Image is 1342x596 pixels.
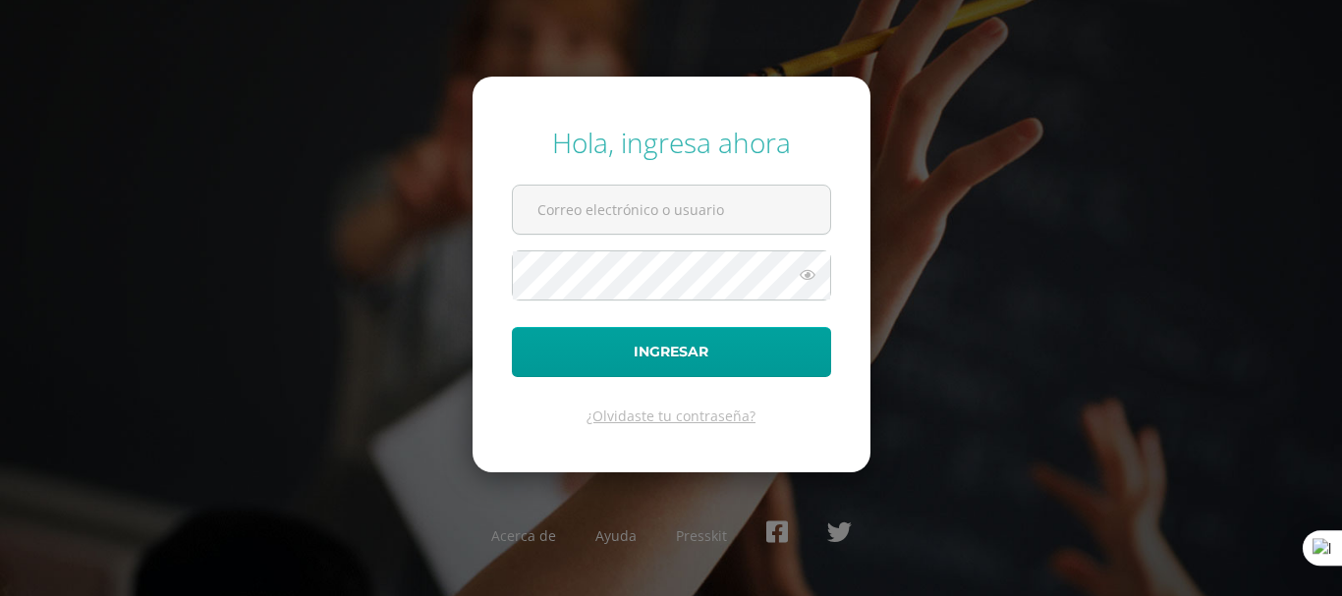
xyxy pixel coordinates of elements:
[512,124,831,161] div: Hola, ingresa ahora
[491,526,556,545] a: Acerca de
[513,186,830,234] input: Correo electrónico o usuario
[595,526,637,545] a: Ayuda
[676,526,727,545] a: Presskit
[587,406,755,425] a: ¿Olvidaste tu contraseña?
[512,327,831,377] button: Ingresar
